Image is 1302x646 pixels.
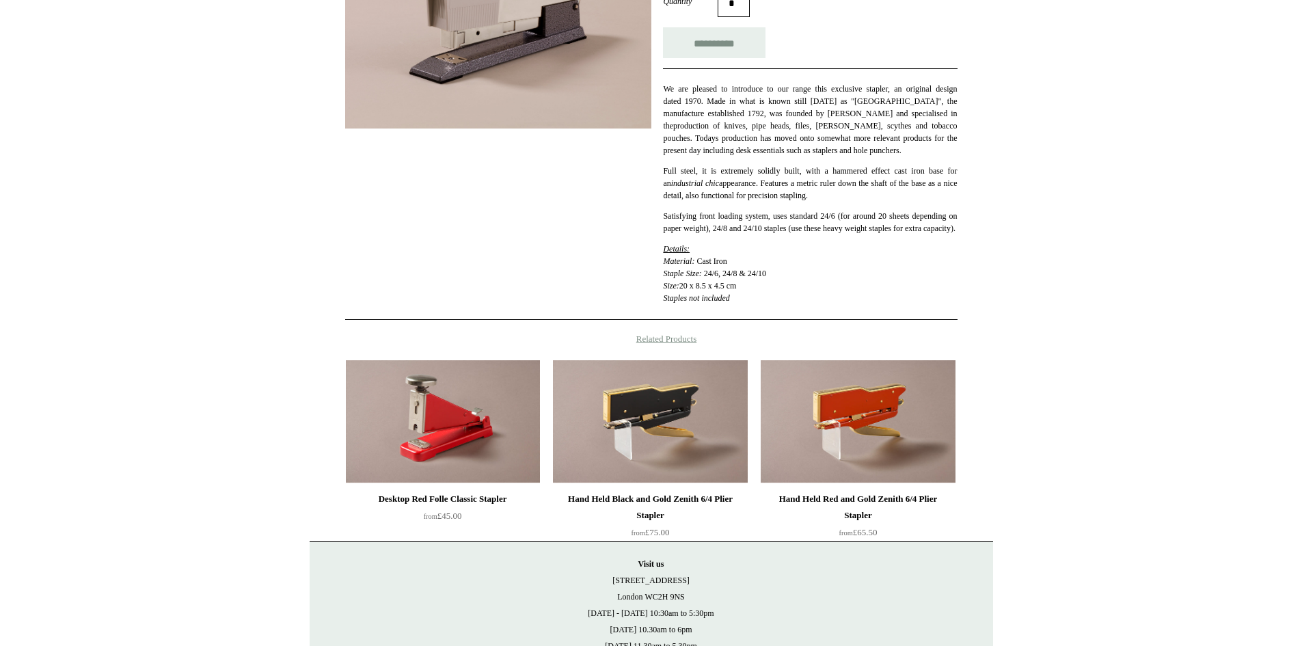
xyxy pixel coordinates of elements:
a: Desktop Red Folle Classic Stapler Desktop Red Folle Classic Stapler [346,360,540,483]
span: We are pleased to introduce to our range this exclusive stapler, an original design dated 1970. M... [663,84,957,131]
strong: Visit us [638,559,664,569]
em: Staples not included [663,293,729,303]
a: Hand Held Black and Gold Zenith 6/4 Plier Stapler Hand Held Black and Gold Zenith 6/4 Plier Stapler [553,360,747,483]
span: £75.00 [632,527,670,537]
h4: Related Products [310,334,993,345]
em: Staple Size: [663,269,701,278]
span: production of knives, pipe heads, files, [PERSON_NAME], scythes and tobacco pouches. Todays produ... [663,121,957,155]
div: Hand Held Red and Gold Zenith 6/4 Plier Stapler [764,491,951,524]
span: Details: [663,244,690,254]
a: Hand Held Red and Gold Zenith 6/4 Plier Stapler Hand Held Red and Gold Zenith 6/4 Plier Stapler [761,360,955,483]
a: Desktop Red Folle Classic Stapler from£45.00 [346,491,540,547]
span: from [839,529,853,537]
img: Hand Held Black and Gold Zenith 6/4 Plier Stapler [553,360,747,483]
a: Hand Held Red and Gold Zenith 6/4 Plier Stapler from£65.50 [761,491,955,547]
em: industrial chic [671,178,719,188]
p: Full steel, it is extremely solidly built, with a hammered effect cast iron base for an appearanc... [663,165,957,202]
span: £45.00 [424,511,462,521]
em: Size: [663,281,679,291]
span: from [632,529,645,537]
span: £65.50 [839,527,878,537]
p: Satisfying front loading system, uses standard 24/6 (for around 20 sheets depending on paper weig... [663,210,957,234]
p: Cast Iron 24/6, 24/8 & 24/10 20 x 8.5 x 4.5 cm [663,243,957,304]
div: Hand Held Black and Gold Zenith 6/4 Plier Stapler [556,491,744,524]
div: Desktop Red Folle Classic Stapler [349,491,537,507]
img: Hand Held Red and Gold Zenith 6/4 Plier Stapler [761,360,955,483]
em: Material: [663,256,694,266]
a: Hand Held Black and Gold Zenith 6/4 Plier Stapler from£75.00 [553,491,747,547]
img: Desktop Red Folle Classic Stapler [346,360,540,483]
span: from [424,513,437,520]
